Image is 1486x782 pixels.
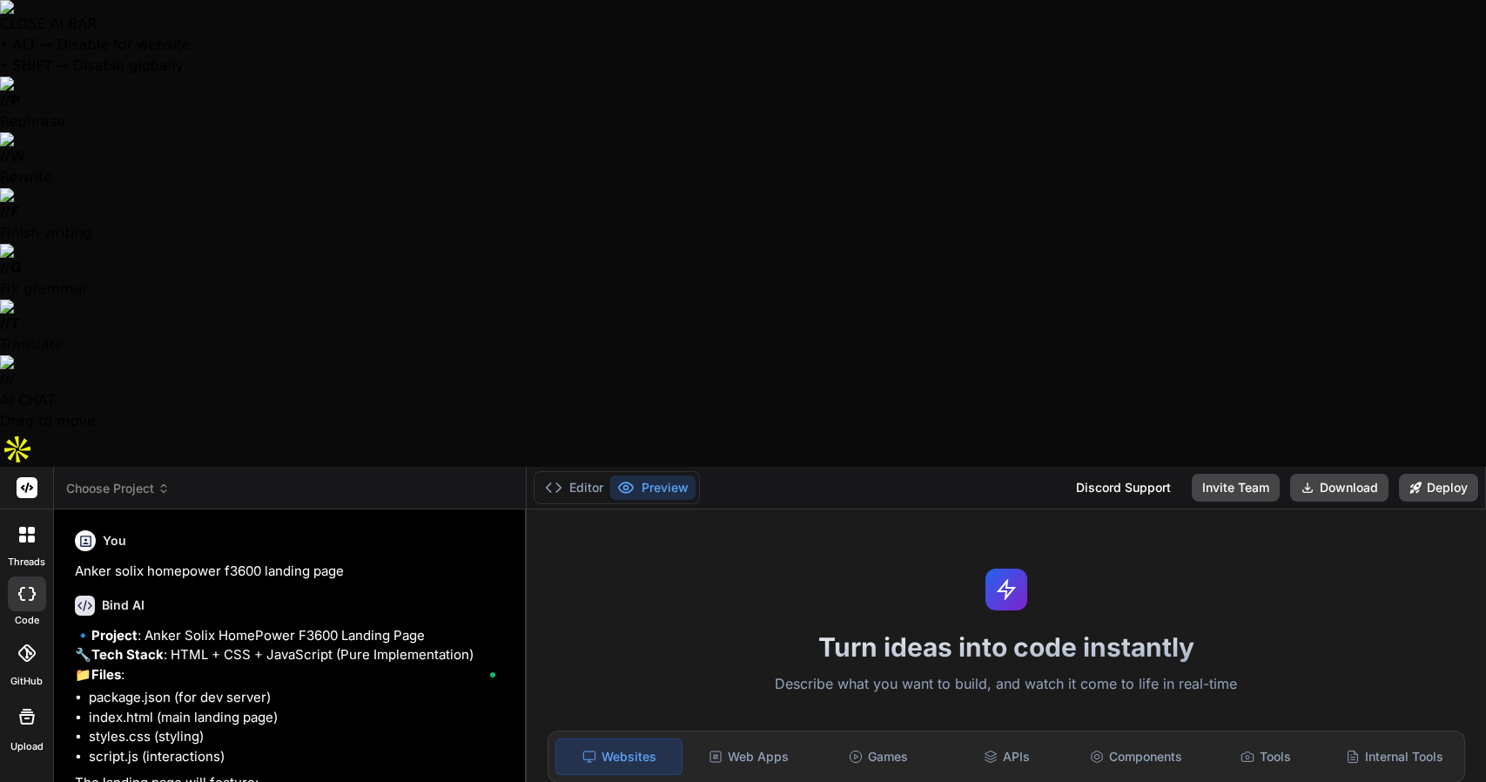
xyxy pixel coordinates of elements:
[91,666,121,683] strong: Files
[66,480,170,497] span: Choose Project
[8,555,45,570] label: threads
[945,738,1070,775] div: APIs
[89,747,509,767] li: script.js (interactions)
[537,673,1476,696] p: Describe what you want to build, and watch it come to life in real-time
[91,627,138,644] strong: Project
[102,597,145,614] h6: Bind AI
[1290,474,1389,502] button: Download
[103,532,126,549] h6: You
[89,708,509,728] li: index.html (main landing page)
[75,562,509,582] p: Anker solix homepower f3600 landing page
[1332,738,1457,775] div: Internal Tools
[1202,738,1328,775] div: Tools
[75,626,509,685] p: 🔹 : Anker Solix HomePower F3600 Landing Page 🔧 : HTML + CSS + JavaScript (Pure Implementation) 📁 :
[537,631,1476,663] h1: Turn ideas into code instantly
[815,738,940,775] div: Games
[10,674,43,689] label: GitHub
[89,688,509,708] li: package.json (for dev server)
[1399,474,1478,502] button: Deploy
[610,475,696,500] button: Preview
[15,613,39,628] label: code
[538,475,610,500] button: Editor
[1066,474,1181,502] div: Discord Support
[555,738,682,775] div: Websites
[686,738,811,775] div: Web Apps
[1073,738,1199,775] div: Components
[89,727,509,747] li: styles.css (styling)
[91,646,164,663] strong: Tech Stack
[1192,474,1280,502] button: Invite Team
[10,739,44,754] label: Upload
